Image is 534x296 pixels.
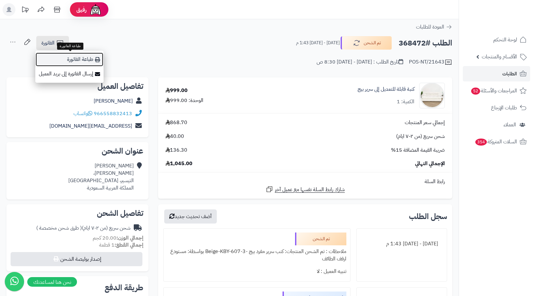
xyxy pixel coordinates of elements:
[463,117,530,132] a: العملاء
[73,110,92,117] a: واتساب
[397,98,414,106] div: الكمية: 1
[463,134,530,149] a: السلات المتروكة354
[12,209,143,217] h2: تفاصيل الشحن
[94,97,133,105] a: [PERSON_NAME]
[76,6,87,13] span: رفيق
[358,86,414,93] a: كنبة قابلة للتعديل إلى سرير بيج
[475,137,517,146] span: السلات المتروكة
[399,37,452,50] h2: الطلب #368472
[491,103,517,112] span: طلبات الإرجاع
[482,52,517,61] span: الأقسام والمنتجات
[504,120,516,129] span: العملاء
[49,122,132,130] a: [EMAIL_ADDRESS][DOMAIN_NAME]
[94,110,132,117] a: 966558832413
[89,3,102,16] img: ai-face.png
[296,40,340,46] small: [DATE] - [DATE] 1:43 م
[99,241,143,249] small: 1 قطعة
[12,82,143,90] h2: تفاصيل العميل
[11,252,142,266] button: إصدار بوليصة الشحن
[12,147,143,155] h2: عنوان الشحن
[341,36,392,50] button: تم الشحن
[35,67,104,81] a: إرسال الفاتورة إلى بريد العميل
[68,162,134,191] div: [PERSON_NAME] [PERSON_NAME]، التيسير، [GEOGRAPHIC_DATA] المملكة العربية السعودية
[471,88,480,95] span: 52
[502,69,517,78] span: الطلبات
[167,265,346,278] div: تنبيه العميل : لا
[116,234,143,242] strong: إجمالي الوزن:
[415,160,445,167] span: الإجمالي النهائي
[490,18,528,31] img: logo-2.png
[409,58,452,66] div: POS-NT/21643
[165,87,188,94] div: 999.00
[295,233,346,245] div: تم الشحن
[114,241,143,249] strong: إجمالي القطع:
[391,147,445,154] span: ضريبة القيمة المضافة 15%
[416,23,452,31] a: العودة للطلبات
[463,66,530,81] a: الطلبات
[416,23,444,31] span: العودة للطلبات
[35,52,104,67] a: طباعة الفاتورة
[463,32,530,47] a: لوحة التحكم
[105,284,143,292] h2: طريقة الدفع
[57,43,83,50] div: طباعة الفاتورة
[165,119,187,126] span: 868.70
[36,224,131,232] div: شحن سريع (من ٢-٧ ايام)
[164,209,217,224] button: أضف تحديث جديد
[165,97,203,104] div: الوحدة: 999.00
[36,36,69,50] a: الفاتورة
[463,83,530,98] a: المراجعات والأسئلة52
[275,186,345,193] span: شارك رابط السلة نفسها مع عميل آخر
[463,100,530,115] a: طلبات الإرجاع
[161,178,450,185] div: رابط السلة
[405,119,445,126] span: إجمالي سعر المنتجات
[317,58,403,66] div: تاريخ الطلب : [DATE] - [DATE] 8:30 ص
[165,160,192,167] span: 1,045.00
[93,234,143,242] small: 20.00 كجم
[167,245,346,265] div: ملاحظات : تم الشحن المنتجات: كنب سرير مفرد بيج -Beige-KBY-607-3 بواسطة: مستودع ارفف الطائف
[396,133,445,140] span: شحن سريع (من ٢-٧ ايام)
[493,35,517,44] span: لوحة التحكم
[420,83,445,108] img: 1751532497-1-90x90.jpg
[165,147,187,154] span: 136.30
[36,224,82,232] span: ( طرق شحن مخصصة )
[165,133,184,140] span: 40.00
[409,213,447,220] h3: سجل الطلب
[41,39,55,47] span: الفاتورة
[17,3,33,18] a: تحديثات المنصة
[470,86,517,95] span: المراجعات والأسئلة
[266,185,345,193] a: شارك رابط السلة نفسها مع عميل آخر
[360,238,443,250] div: [DATE] - [DATE] 1:43 م
[475,139,487,146] span: 354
